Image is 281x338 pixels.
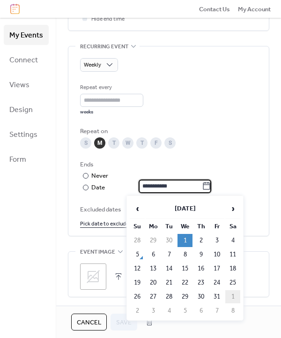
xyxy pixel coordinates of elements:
td: 16 [193,262,208,275]
span: Weekly [84,60,101,70]
td: 5 [130,248,145,261]
td: 29 [146,234,161,247]
a: Contact Us [199,4,230,14]
a: Design [4,99,49,120]
span: Form [9,152,26,167]
td: 27 [146,290,161,303]
span: Hide end time [91,15,125,24]
span: Connect [9,53,38,68]
td: 9 [193,248,208,261]
span: ‹ [130,199,144,218]
span: Pick date to exclude [80,219,129,229]
td: 4 [225,234,240,247]
th: We [177,220,192,233]
a: My Events [4,25,49,45]
td: 28 [162,290,177,303]
div: Repeat on [80,127,255,136]
th: Mo [146,220,161,233]
td: 8 [225,304,240,317]
td: 21 [162,276,177,289]
td: 3 [146,304,161,317]
div: F [150,137,162,149]
td: 31 [209,290,224,303]
td: 26 [130,290,145,303]
td: 28 [130,234,145,247]
td: 23 [193,276,208,289]
td: 6 [193,304,208,317]
td: 10 [209,248,224,261]
th: Tu [162,220,177,233]
td: 1 [177,234,192,247]
a: Settings [4,124,49,144]
td: 25 [225,276,240,289]
td: 24 [209,276,224,289]
td: 22 [177,276,192,289]
span: Settings [9,128,37,142]
a: Connect [4,50,49,70]
a: My Account [238,4,271,14]
td: 1 [225,290,240,303]
th: Th [193,220,208,233]
a: Views [4,75,49,95]
a: Form [4,149,49,169]
td: 14 [162,262,177,275]
div: Ends [80,160,255,169]
button: Cancel [71,314,107,330]
div: M [94,137,105,149]
span: Cancel [77,318,101,327]
span: Event image [80,247,115,256]
td: 11 [225,248,240,261]
td: 29 [177,290,192,303]
div: T [108,137,119,149]
span: My Account [238,5,271,14]
th: [DATE] [146,199,224,219]
td: 7 [209,304,224,317]
div: S [164,137,176,149]
td: 8 [177,248,192,261]
td: 30 [162,234,177,247]
td: 6 [146,248,161,261]
td: 15 [177,262,192,275]
td: 20 [146,276,161,289]
div: weeks [80,109,143,115]
div: S [80,137,91,149]
span: › [226,199,240,218]
td: 4 [162,304,177,317]
td: 2 [130,304,145,317]
td: 12 [130,262,145,275]
span: Excluded dates [80,205,257,214]
td: 13 [146,262,161,275]
div: ; [80,263,106,290]
td: 18 [225,262,240,275]
div: Date [91,182,211,193]
div: W [122,137,133,149]
div: T [136,137,148,149]
img: logo [10,4,20,14]
td: 30 [193,290,208,303]
td: 5 [177,304,192,317]
span: Views [9,78,30,92]
td: 3 [209,234,224,247]
span: My Events [9,28,43,43]
th: Sa [225,220,240,233]
span: Design [9,103,33,117]
td: 2 [193,234,208,247]
div: Never [91,171,109,180]
td: 17 [209,262,224,275]
div: Repeat every [80,83,141,92]
span: Contact Us [199,5,230,14]
th: Fr [209,220,224,233]
span: Recurring event [80,42,128,52]
td: 19 [130,276,145,289]
td: 7 [162,248,177,261]
th: Su [130,220,145,233]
